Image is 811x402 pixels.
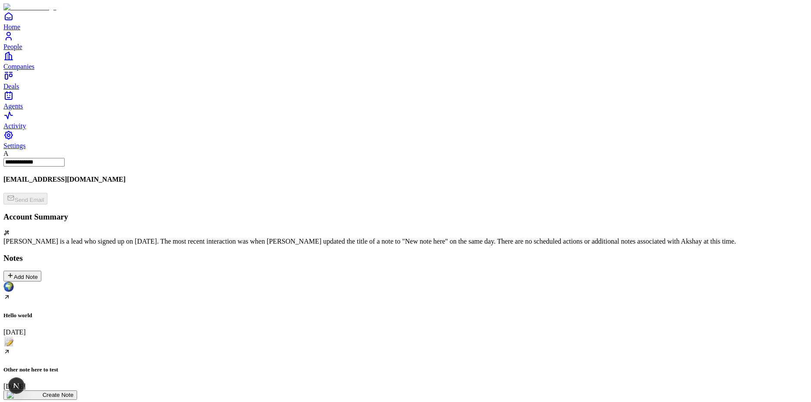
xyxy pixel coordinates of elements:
[3,281,14,292] img: earth africa
[3,3,56,11] img: Item Brain Logo
[3,43,22,50] span: People
[3,238,808,245] div: [PERSON_NAME] is a lead who signed up on [DATE]. The most recent interaction was when [PERSON_NAM...
[3,383,26,390] span: [DATE]
[3,63,34,70] span: Companies
[3,271,41,281] button: Add Note
[3,390,77,400] button: create noteCreate Note
[3,83,19,90] span: Deals
[7,272,38,280] div: Add Note
[3,176,808,183] h4: [EMAIL_ADDRESS][DOMAIN_NAME]
[3,90,808,110] a: Agents
[3,71,808,90] a: Deals
[3,312,808,319] h5: Hello world
[3,31,808,50] a: People
[3,122,26,130] span: Activity
[3,51,808,70] a: Companies
[3,328,26,336] span: [DATE]
[3,11,808,31] a: Home
[3,102,23,110] span: Agents
[3,366,808,373] h5: Other note here to test
[3,110,808,130] a: Activity
[3,336,14,346] img: memo
[3,142,26,149] span: Settings
[7,392,43,399] img: create note
[3,150,808,158] div: A
[43,392,74,398] span: Create Note
[3,23,20,31] span: Home
[3,254,808,263] h3: Notes
[3,193,47,204] button: Send Email
[3,212,808,222] h3: Account Summary
[3,130,808,149] a: Settings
